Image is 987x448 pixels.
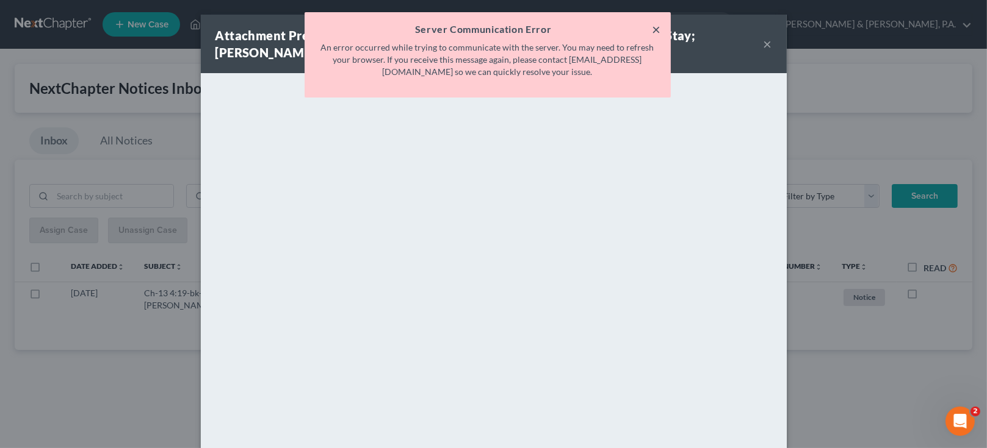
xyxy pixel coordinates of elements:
[314,41,661,78] p: An error occurred while trying to communicate with the server. You may need to refresh your brows...
[971,407,980,416] span: 2
[653,22,661,37] button: ×
[314,22,661,37] h5: Server Communication Error
[945,407,975,436] iframe: Intercom live chat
